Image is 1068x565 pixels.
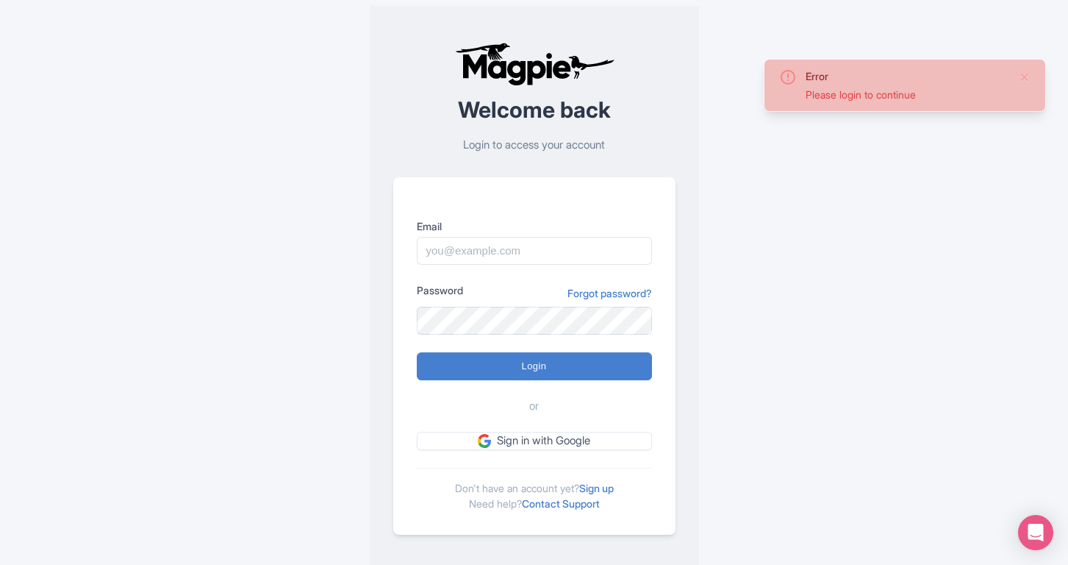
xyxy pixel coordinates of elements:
[417,218,652,234] label: Email
[806,87,1007,102] div: Please login to continue
[393,137,675,154] p: Login to access your account
[529,398,539,415] span: or
[417,352,652,380] input: Login
[393,98,675,122] h2: Welcome back
[451,42,617,86] img: logo-ab69f6fb50320c5b225c76a69d11143b.png
[1018,515,1053,550] div: Open Intercom Messenger
[417,282,463,298] label: Password
[522,497,600,510] a: Contact Support
[478,434,491,447] img: google.svg
[806,68,1007,84] div: Error
[579,482,614,494] a: Sign up
[417,468,652,511] div: Don't have an account yet? Need help?
[417,237,652,265] input: you@example.com
[417,432,652,450] a: Sign in with Google
[1019,68,1031,86] button: Close
[567,285,652,301] a: Forgot password?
